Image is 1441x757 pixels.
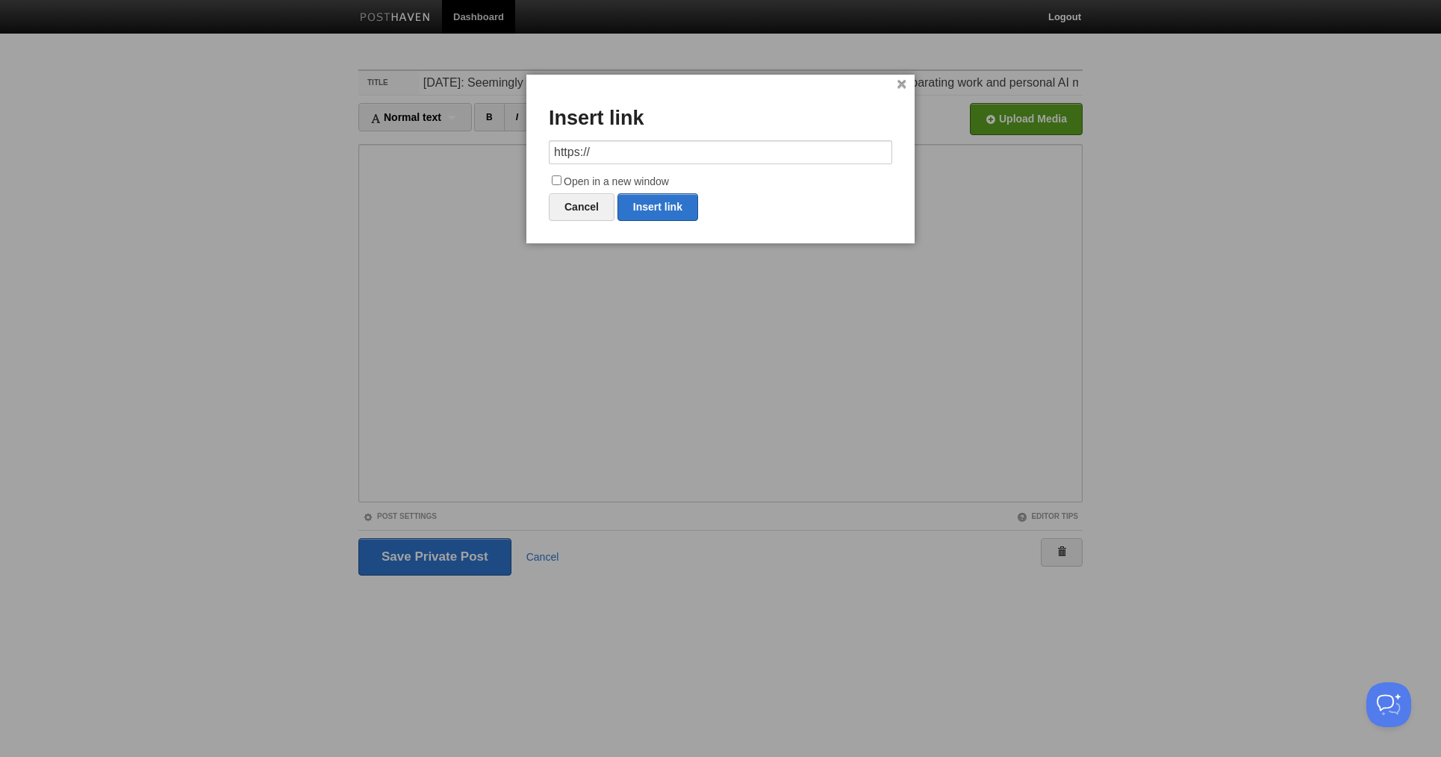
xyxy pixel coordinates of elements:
h3: Insert link [549,108,892,130]
a: Insert link [617,193,698,221]
a: Cancel [549,193,614,221]
input: Open in a new window [552,175,561,185]
a: × [897,81,906,89]
label: Open in a new window [549,173,892,191]
iframe: Help Scout Beacon - Open [1366,682,1411,727]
